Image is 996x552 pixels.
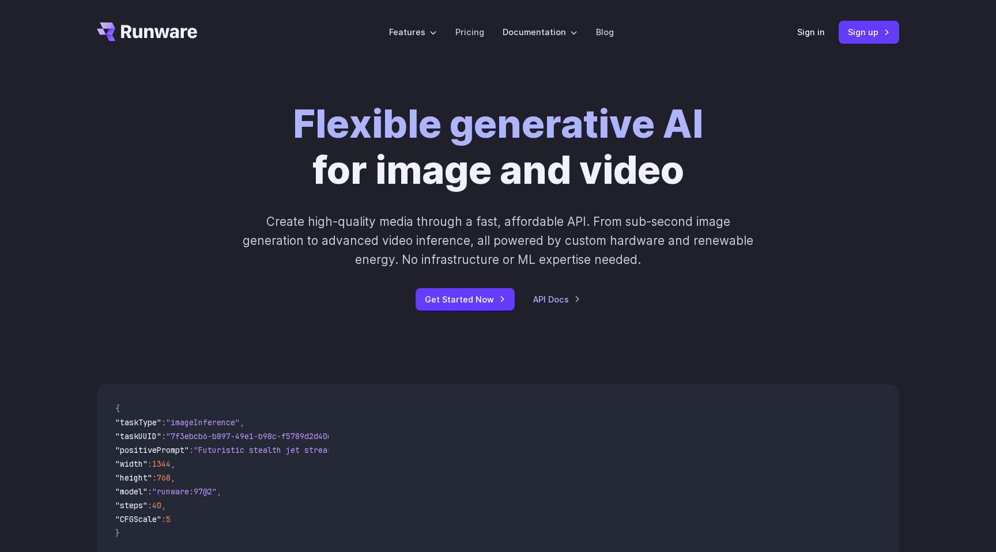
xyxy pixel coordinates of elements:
[152,459,171,469] span: 1344
[152,486,217,497] span: "runware:97@2"
[533,293,580,306] a: API Docs
[115,514,161,524] span: "CFGScale"
[97,22,197,41] a: Go to /
[115,500,148,511] span: "steps"
[189,445,194,455] span: :
[152,500,161,511] span: 40
[148,500,152,511] span: :
[166,417,240,428] span: "imageInference"
[161,431,166,441] span: :
[171,459,175,469] span: ,
[148,459,152,469] span: :
[596,25,614,39] a: Blog
[115,528,120,538] span: }
[455,25,484,39] a: Pricing
[240,417,244,428] span: ,
[389,25,437,39] label: Features
[217,486,221,497] span: ,
[171,472,175,483] span: ,
[157,472,171,483] span: 768
[293,101,703,147] strong: Flexible generative AI
[115,472,152,483] span: "height"
[166,431,341,441] span: "7f3ebcb6-b897-49e1-b98c-f5789d2d40d7"
[115,445,189,455] span: "positivePrompt"
[194,445,613,455] span: "Futuristic stealth jet streaking through a neon-lit cityscape with glowing purple exhaust"
[839,21,899,43] a: Sign up
[242,212,755,270] p: Create high-quality media through a fast, affordable API. From sub-second image generation to adv...
[161,500,166,511] span: ,
[166,514,171,524] span: 5
[503,25,578,39] label: Documentation
[115,403,120,414] span: {
[161,514,166,524] span: :
[161,417,166,428] span: :
[115,486,148,497] span: "model"
[797,25,825,39] a: Sign in
[152,472,157,483] span: :
[115,417,161,428] span: "taskType"
[293,101,703,194] h1: for image and video
[416,288,515,311] a: Get Started Now
[115,431,161,441] span: "taskUUID"
[115,459,148,469] span: "width"
[148,486,152,497] span: :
